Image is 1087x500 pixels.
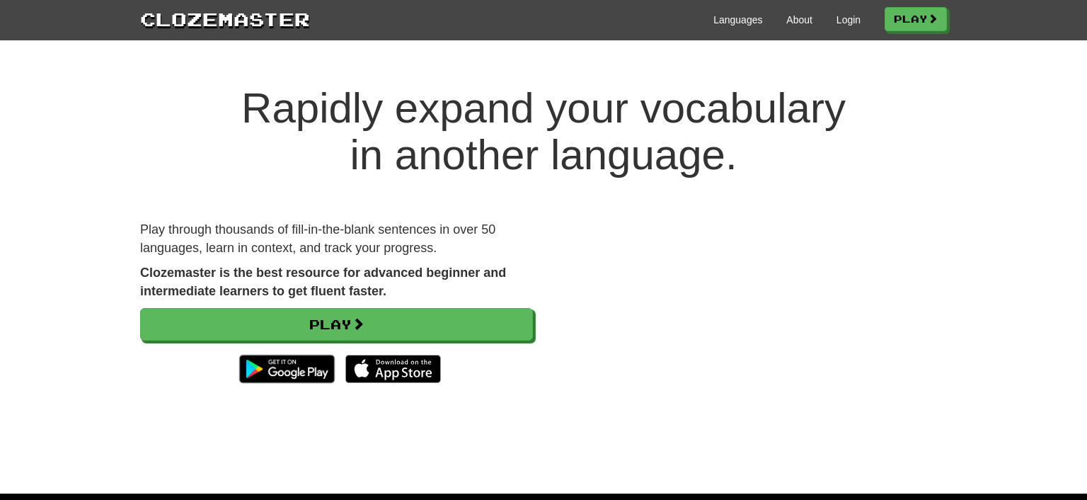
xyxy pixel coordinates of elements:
[140,308,533,341] a: Play
[786,13,812,27] a: About
[140,266,506,298] strong: Clozemaster is the best resource for advanced beginner and intermediate learners to get fluent fa...
[232,348,342,390] img: Get it on Google Play
[345,355,441,383] img: Download_on_the_App_Store_Badge_US-UK_135x40-25178aeef6eb6b83b96f5f2d004eda3bffbb37122de64afbaef7...
[836,13,861,27] a: Login
[140,221,533,257] p: Play through thousands of fill-in-the-blank sentences in over 50 languages, learn in context, and...
[885,7,947,31] a: Play
[713,13,762,27] a: Languages
[140,6,310,32] a: Clozemaster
